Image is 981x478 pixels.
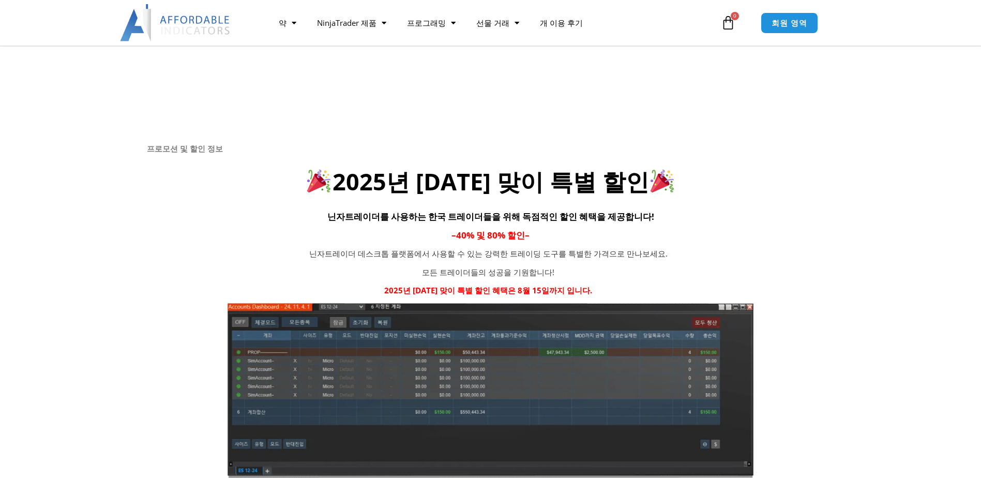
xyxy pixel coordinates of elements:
a: NinjaTrader 제품 [307,11,397,35]
span: 0 [731,12,739,20]
p: 모든 트레이더들의 성공을 기원합니다! [276,265,701,280]
span: 회원 영역 [772,19,807,27]
a: 개 이용 후기 [530,11,593,35]
font: 약 [279,18,286,28]
a: 회원 영역 [761,12,818,34]
font: NinjaTrader 제품 [317,18,376,28]
h6: 프로모션 및 할인 정보 [147,144,835,154]
a: 프로그래밍 [397,11,466,35]
img: 🎉 [307,169,330,192]
font: 선물 거래 [476,18,509,28]
span: 40% 및 80% 할인 [456,229,525,241]
img: LogoAI | Affordable Indicators – NinjaTrader [120,4,231,41]
a: 선물 거래 [466,11,530,35]
font: 프로그래밍 [407,18,446,28]
a: 약 [268,11,307,35]
p: 닌자트레이더 데스크톱 플랫폼에서 사용할 수 있는 강력한 트레이딩 도구를 특별한 가격으로 만나보세요. [276,247,701,261]
span: – [451,229,456,241]
img: 🎉 [651,169,674,192]
strong: 2025년 [DATE] 맞이 특별 할인 혜택은 8월 15일까지 입니다. [384,285,592,295]
span: 닌자트레이더를 사용하는 한국 트레이더들을 위해 독점적인 할인 혜택을 제공합니다! [327,211,654,222]
a: 0 [705,8,751,38]
font: 2025년 [DATE] 맞이 특별 할인 [333,166,649,197]
span: – [525,229,530,241]
nav: 메뉴 [268,11,718,35]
